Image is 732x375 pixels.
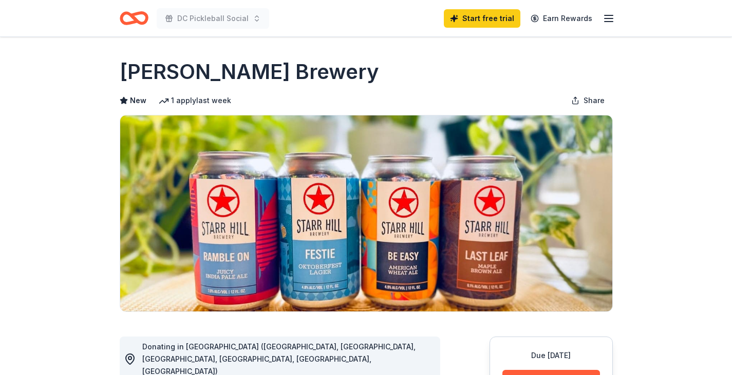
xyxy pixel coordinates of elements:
[157,8,269,29] button: DC Pickleball Social
[502,349,600,362] div: Due [DATE]
[120,6,148,30] a: Home
[563,90,613,111] button: Share
[159,94,231,107] div: 1 apply last week
[524,9,598,28] a: Earn Rewards
[120,115,612,311] img: Image for Starr Hill Brewery
[584,94,605,107] span: Share
[120,57,379,86] h1: [PERSON_NAME] Brewery
[444,9,520,28] a: Start free trial
[130,94,146,107] span: New
[177,12,249,25] span: DC Pickleball Social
